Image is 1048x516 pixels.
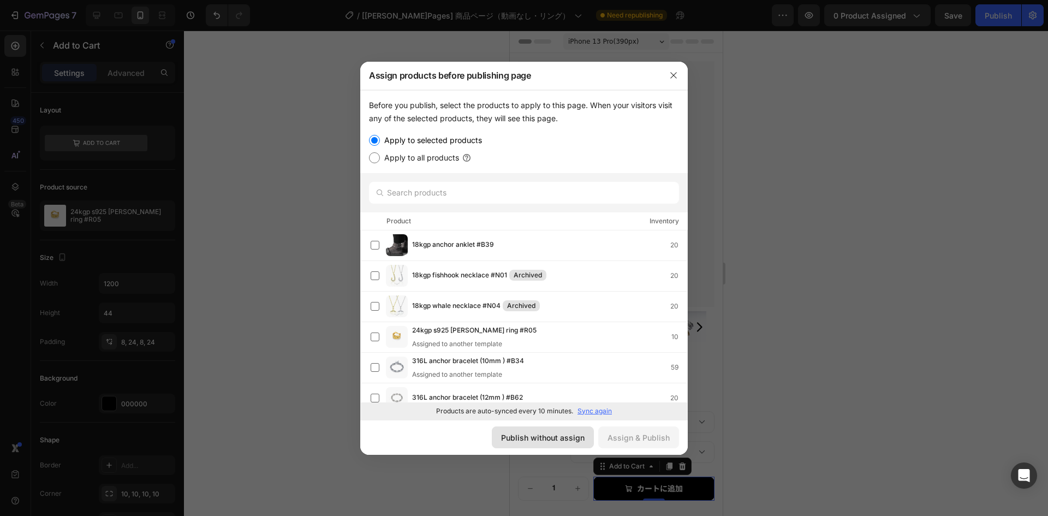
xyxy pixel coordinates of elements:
[386,234,408,256] img: product-img
[8,328,205,342] h1: 24kgp s925 [PERSON_NAME] ring #R05
[670,393,687,404] div: 20
[1011,462,1037,489] div: Open Intercom Messenger
[671,331,687,342] div: 10
[360,90,688,420] div: />
[386,387,408,409] img: product-img
[503,300,540,311] div: Archived
[386,216,411,227] div: Product
[8,351,205,364] div: ¥7,980
[412,239,494,251] span: 18kgp anchor anklet #B39
[386,326,408,348] img: product-img
[671,362,687,373] div: 59
[412,325,537,337] span: 24kgp s925 [PERSON_NAME] ring #R05
[97,431,137,441] div: Add to Cart
[183,290,196,303] button: Carousel Next Arrow
[386,357,408,378] img: product-img
[369,182,679,204] input: Search products
[9,447,32,470] button: decrement
[412,392,523,404] span: 316L anchor bracelet (12mm ) #B62
[670,301,687,312] div: 20
[369,99,679,125] div: Before you publish, select the products to apply to this page. When your visitors visit any of th...
[598,426,679,448] button: Assign & Publish
[650,216,679,227] div: Inventory
[436,406,573,416] p: Products are auto-synced every 10 minutes.
[670,240,687,251] div: 20
[670,270,687,281] div: 20
[9,415,55,428] p: Size
[17,290,30,303] button: Carousel Back Arrow
[412,355,524,367] span: 316L anchor bracelet (10mm ) #B34
[380,134,482,147] label: Apply to selected products
[56,447,79,470] button: increment
[412,300,501,312] span: 18kgp whale necklace #N04
[386,295,408,317] img: product-img
[360,61,659,90] div: Assign products before publishing page
[127,451,173,465] div: カートに追加
[412,270,507,282] span: 18kgp fishhook necklace #N01
[58,5,129,16] span: iPhone 13 Pro ( 390 px)
[84,446,205,470] button: カートに追加
[29,484,204,496] p: 10,000円以上のご注文で送料無料
[9,385,55,398] p: Color
[501,432,585,443] div: Publish without assign
[380,151,459,164] label: Apply to all products
[412,339,554,349] div: Assigned to another template
[386,265,408,287] img: product-img
[577,406,612,416] p: Sync again
[32,447,56,470] input: quantity
[492,426,594,448] button: Publish without assign
[608,432,670,443] div: Assign & Publish
[509,270,546,281] div: Archived
[412,370,541,379] div: Assigned to another template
